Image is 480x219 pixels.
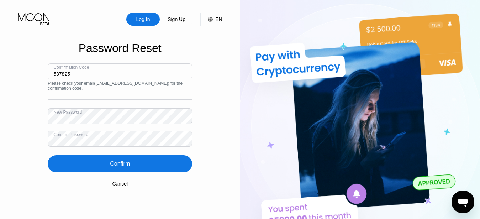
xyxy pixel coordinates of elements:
[452,191,474,213] iframe: Button to launch messaging window
[167,16,186,23] div: Sign Up
[160,13,193,26] div: Sign Up
[126,13,160,26] div: Log In
[112,181,128,187] div: Cancel
[136,16,151,23] div: Log In
[215,16,222,22] div: EN
[48,81,192,91] div: Please check your email ( [EMAIL_ADDRESS][DOMAIN_NAME] ) for the confirmation code.
[53,65,89,70] div: Confirmation Code
[53,110,82,115] div: New Password
[79,42,162,55] div: Password Reset
[53,132,88,137] div: Confirm Password
[48,147,192,172] div: Confirm
[200,13,222,26] div: EN
[110,160,130,167] div: Confirm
